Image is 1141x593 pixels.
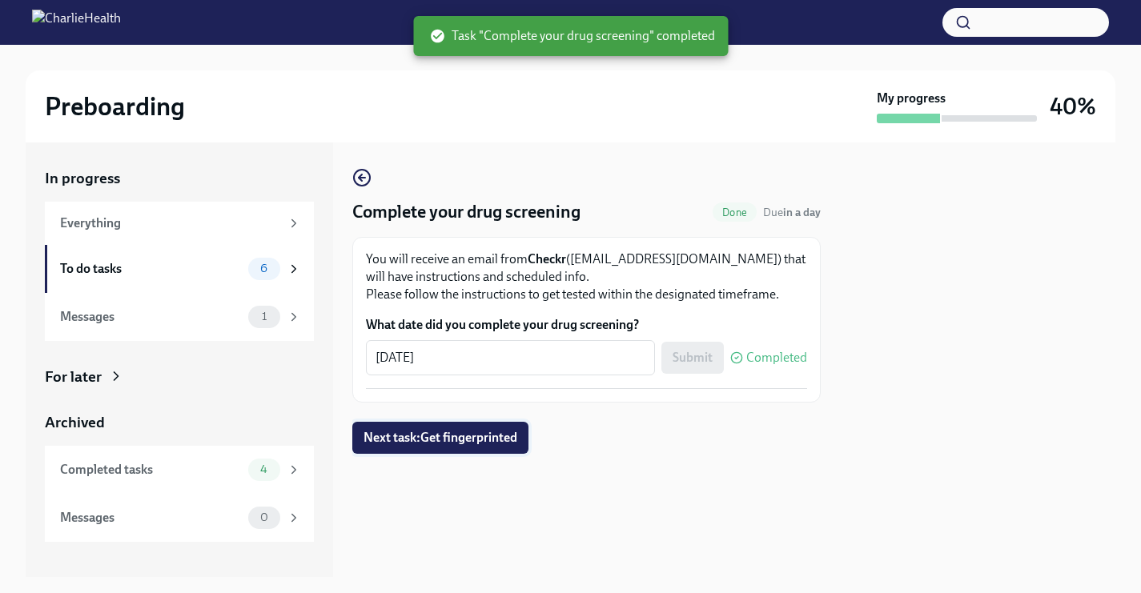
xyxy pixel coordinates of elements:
span: Next task : Get fingerprinted [364,430,517,446]
strong: in a day [783,206,821,219]
a: Everything [45,202,314,245]
span: 4 [251,463,277,475]
h4: Complete your drug screening [352,200,581,224]
img: CharlieHealth [32,10,121,35]
div: To do tasks [60,260,242,278]
span: 0 [251,511,278,523]
div: Everything [60,214,280,232]
label: What date did you complete your drug screening? [366,316,807,334]
a: To do tasks6 [45,245,314,293]
span: Due [763,206,821,219]
strong: My progress [877,90,946,107]
a: Completed tasks4 [45,446,314,494]
div: Messages [60,509,242,527]
span: 6 [251,262,277,274]
p: You will receive an email from ([EMAIL_ADDRESS][DOMAIN_NAME]) that will have instructions and sch... [366,250,807,303]
h3: 40% [1050,92,1096,121]
div: Messages [60,308,242,326]
span: 1 [252,311,276,323]
div: For later [45,367,102,387]
textarea: [DATE] [376,348,645,367]
span: Done [713,206,757,218]
a: For later [45,367,314,387]
span: Completed [746,351,807,364]
strong: Checkr [528,251,566,266]
button: Next task:Get fingerprinted [352,422,528,454]
a: Messages1 [45,293,314,341]
span: September 5th, 2025 09:00 [763,205,821,220]
a: In progress [45,168,314,189]
a: Archived [45,412,314,433]
div: Completed tasks [60,461,242,479]
h2: Preboarding [45,90,185,122]
a: Messages0 [45,494,314,542]
span: Task "Complete your drug screening" completed [429,27,715,45]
